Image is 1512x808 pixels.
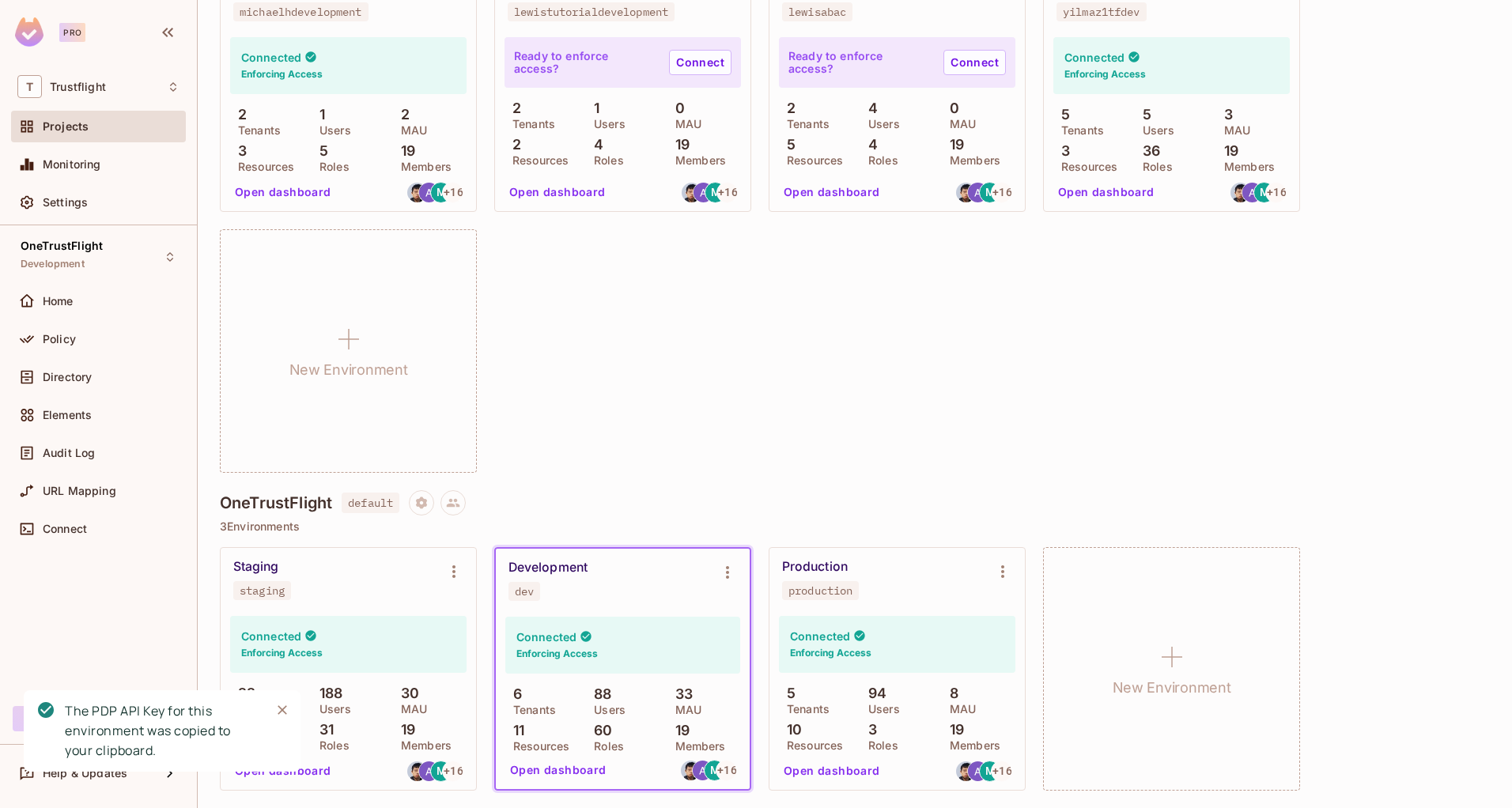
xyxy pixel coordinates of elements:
p: Tenants [505,704,556,716]
span: M [710,765,720,776]
p: 6 [505,686,522,702]
a: Connect [669,50,731,75]
span: M [437,187,446,198]
img: alexander.ip@trustflight.com [956,183,976,202]
h4: Connected [516,629,576,644]
p: 4 [860,100,878,116]
button: Open dashboard [777,758,886,783]
p: MAU [1216,124,1250,137]
div: dev [515,585,534,598]
span: + 16 [1267,187,1286,198]
p: 88 [586,686,611,702]
p: Roles [586,740,624,753]
p: 3 [1216,107,1233,123]
p: Users [312,703,351,715]
p: 36 [1135,143,1160,159]
span: Projects [43,120,89,133]
span: URL Mapping [43,485,116,497]
p: 2 [393,107,410,123]
p: 2 [505,100,521,116]
a: Connect [943,50,1006,75]
h4: Connected [1064,50,1125,65]
span: OneTrustFlight [21,240,103,252]
button: Open dashboard [777,179,886,205]
img: artem.jeman@trustflight.com [694,183,713,202]
p: 3 [860,722,877,738]
img: artem.jeman@trustflight.com [693,761,713,780]
div: The PDP API Key for this environment was copied to your clipboard. [65,701,258,761]
button: Open dashboard [504,757,613,783]
div: lewisabac [788,6,846,18]
span: T [17,75,42,98]
p: MAU [393,124,427,137]
img: artem.jeman@trustflight.com [968,761,988,781]
p: 19 [942,137,964,153]
button: Environment settings [987,556,1019,587]
span: Settings [43,196,88,209]
h4: Connected [790,629,850,644]
h6: Enforcing Access [790,646,871,660]
h6: Enforcing Access [1064,67,1146,81]
span: Monitoring [43,158,101,171]
span: Home [43,295,74,308]
span: Connect [43,523,87,535]
p: 2 [505,137,521,153]
img: SReyMgAAAABJRU5ErkJggg== [15,17,43,47]
p: 5 [1053,107,1070,123]
h1: New Environment [289,358,408,382]
h4: Connected [241,629,301,644]
button: Open dashboard [503,179,612,205]
p: 19 [667,723,690,738]
h6: Enforcing Access [241,646,323,660]
img: artem.jeman@trustflight.com [1242,183,1262,202]
p: Resources [230,160,294,173]
p: MAU [393,703,427,715]
div: yilmaz1tfdev [1063,6,1140,18]
p: Members [667,154,726,167]
p: Tenants [230,124,281,137]
p: 4 [586,137,603,153]
span: + 16 [444,187,463,198]
p: MAU [942,118,976,130]
span: + 16 [717,765,736,776]
div: lewistutorialdevelopment [514,6,668,18]
span: M [1260,187,1269,198]
h4: Connected [241,50,301,65]
p: 0 [667,100,685,116]
p: 60 [586,723,612,738]
p: 1 [586,100,599,116]
p: 2 [230,107,247,123]
span: M [711,187,720,198]
p: Members [942,739,1000,752]
img: alexander.ip@trustflight.com [1230,183,1250,202]
p: Members [1216,160,1275,173]
p: Members [393,739,452,752]
span: Audit Log [43,447,95,459]
p: Roles [312,160,350,173]
p: Resources [505,740,569,753]
img: alexander.ip@trustflight.com [682,183,701,202]
p: Members [942,154,1000,167]
p: Resources [779,739,843,752]
p: Roles [586,154,624,167]
p: 33 [667,686,693,702]
div: production [788,584,852,597]
p: 5 [1135,107,1151,123]
h6: Enforcing Access [516,647,598,661]
span: + 16 [718,187,737,198]
p: 31 [312,722,334,738]
p: Users [860,118,900,130]
span: default [342,493,399,513]
p: 94 [860,685,886,701]
p: 0 [942,100,959,116]
h6: Enforcing Access [241,67,323,81]
div: Pro [59,23,85,42]
p: Users [860,703,900,715]
img: alexander.ip@trustflight.com [681,761,701,780]
p: Members [667,740,726,753]
img: artem.jeman@trustflight.com [419,183,439,202]
p: Resources [505,154,569,167]
span: M [985,765,995,776]
p: Users [1135,124,1174,137]
p: 2 [779,100,796,116]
